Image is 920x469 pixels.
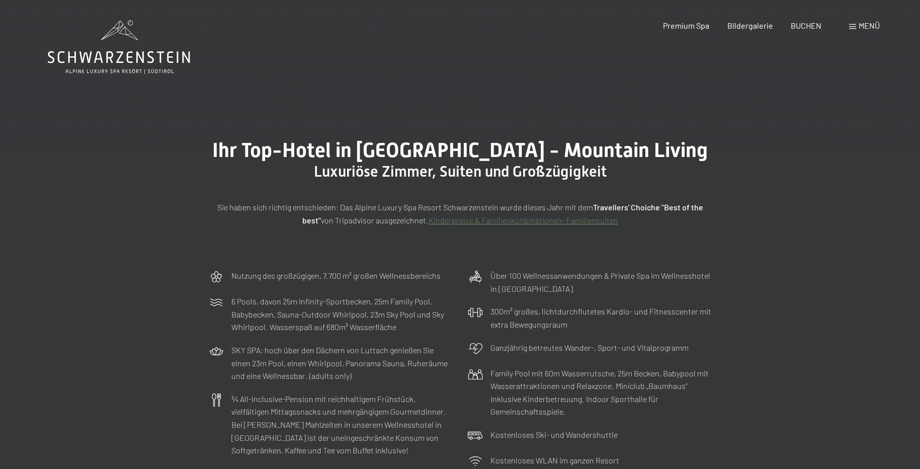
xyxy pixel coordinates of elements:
[490,428,618,441] p: Kostenloses Ski- und Wandershuttle
[429,215,618,225] a: Kinderpreise & Familienkonbinationen- Familiensuiten
[209,201,712,226] p: Sie haben sich richtig entschieden: Das Alpine Luxury Spa Resort Schwarzenstein wurde dieses Jahr...
[490,367,712,418] p: Family Pool mit 60m Wasserrutsche, 25m Becken, Babypool mit Wasserattraktionen und Relaxzone. Min...
[231,393,453,457] p: ¾ All-inclusive-Pension mit reichhaltigem Frühstück, vielfältigen Mittagssnacks und mehrgängigem ...
[314,163,607,180] span: Luxuriöse Zimmer, Suiten und Großzügigkeit
[231,295,453,334] p: 6 Pools, davon 25m Infinity-Sportbecken, 25m Family Pool, Babybecken, Sauna-Outdoor Whirlpool, 23...
[490,269,712,295] p: Über 100 Wellnessanwendungen & Private Spa im Wellnesshotel in [GEOGRAPHIC_DATA]
[663,21,709,30] a: Premium Spa
[490,305,712,331] p: 300m² großes, lichtdurchflutetes Kardio- und Fitnesscenter mit extra Bewegungsraum
[490,341,689,354] p: Ganzjährig betreutes Wander-, Sport- und Vitalprogramm
[859,21,880,30] span: Menü
[791,21,821,30] a: BUCHEN
[490,454,619,467] p: Kostenloses WLAN im ganzen Resort
[231,269,441,282] p: Nutzung des großzügigen, 7.700 m² großen Wellnessbereichs
[212,138,708,162] span: Ihr Top-Hotel in [GEOGRAPHIC_DATA] - Mountain Living
[727,21,773,30] a: Bildergalerie
[231,344,453,382] p: SKY SPA: hoch über den Dächern von Luttach genießen Sie einen 23m Pool, einen Whirlpool, Panorama...
[302,202,703,225] strong: Travellers' Choiche "Best of the best"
